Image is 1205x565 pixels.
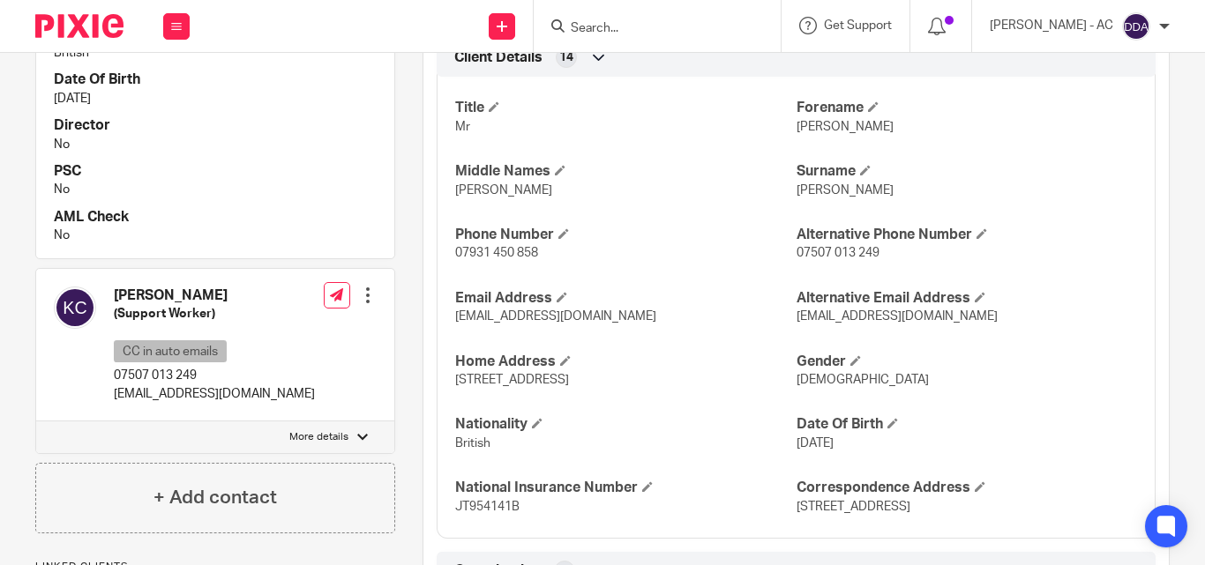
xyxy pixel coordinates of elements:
h4: Gender [797,353,1137,371]
span: [EMAIL_ADDRESS][DOMAIN_NAME] [797,310,998,323]
p: [DATE] [54,90,377,108]
p: No [54,227,377,244]
h4: Surname [797,162,1137,181]
span: [EMAIL_ADDRESS][DOMAIN_NAME] [455,310,656,323]
img: svg%3E [1122,12,1150,41]
input: Search [569,21,728,37]
span: [PERSON_NAME] [797,184,894,197]
span: JT954141B [455,501,520,513]
p: [EMAIL_ADDRESS][DOMAIN_NAME] [114,385,315,403]
h4: Date Of Birth [54,71,377,89]
span: [STREET_ADDRESS] [455,374,569,386]
h4: Correspondence Address [797,479,1137,497]
span: Mr [455,121,470,133]
span: 07507 013 249 [797,247,879,259]
h4: Alternative Phone Number [797,226,1137,244]
h4: Alternative Email Address [797,289,1137,308]
h4: Phone Number [455,226,796,244]
h4: Director [54,116,377,135]
p: No [54,136,377,153]
h4: Email Address [455,289,796,308]
h4: Date Of Birth [797,415,1137,434]
span: 07931 450 858 [455,247,538,259]
h4: Forename [797,99,1137,117]
h5: (Support Worker) [114,305,315,323]
span: [STREET_ADDRESS] [797,501,910,513]
span: [DEMOGRAPHIC_DATA] [797,374,929,386]
span: [PERSON_NAME] [455,184,552,197]
span: Get Support [824,19,892,32]
span: Client Details [454,48,543,67]
span: [PERSON_NAME] [797,121,894,133]
p: 07507 013 249 [114,367,315,384]
h4: Home Address [455,353,796,371]
h4: Title [455,99,796,117]
h4: Nationality [455,415,796,434]
img: Pixie [35,14,123,38]
h4: + Add contact [153,484,277,511]
h4: AML Check [54,208,377,227]
span: British [455,437,490,450]
span: [DATE] [797,437,834,450]
p: CC in auto emails [114,340,227,362]
h4: Middle Names [455,162,796,181]
img: svg%3E [54,286,96,329]
h4: PSC [54,162,377,181]
p: British [54,44,377,62]
h4: [PERSON_NAME] [114,286,315,305]
h4: National Insurance Number [455,479,796,497]
span: 14 [559,48,573,66]
p: [PERSON_NAME] - AC [990,17,1113,34]
p: No [54,181,377,198]
p: More details [289,430,348,444]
